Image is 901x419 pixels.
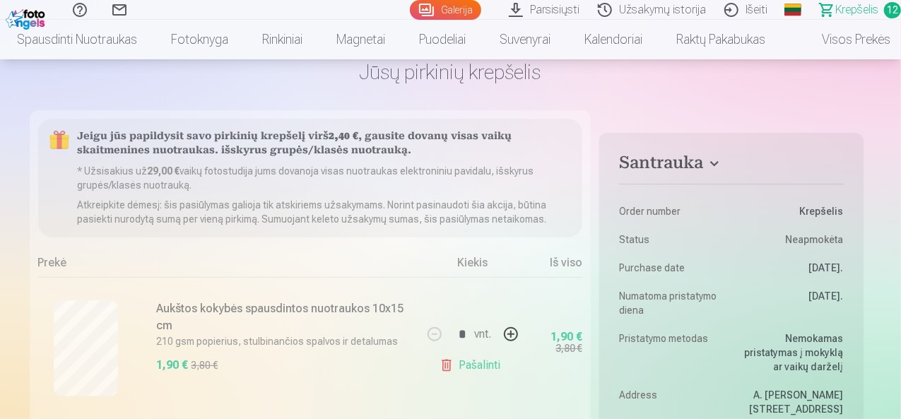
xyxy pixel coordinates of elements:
[402,20,483,59] a: Puodeliai
[38,59,864,85] h1: Jūsų pirkinių krepšelis
[154,20,245,59] a: Fotoknyga
[619,204,724,218] dt: Order number
[738,289,844,317] dd: [DATE].
[884,2,901,18] span: 12
[619,388,724,416] dt: Address
[738,331,844,374] dd: Nemokamas pristatymas į mokyklą ar vaikų darželį
[738,261,844,275] dd: [DATE].
[319,20,402,59] a: Magnetai
[738,388,844,416] dd: A. [PERSON_NAME] [STREET_ADDRESS]
[659,20,782,59] a: Raktų pakabukas
[738,204,844,218] dd: Krepšelis
[619,331,724,374] dt: Pristatymo metodas
[786,232,844,247] span: Neapmokėta
[245,20,319,59] a: Rinkiniai
[567,20,659,59] a: Kalendoriai
[835,1,878,18] span: Krepšelis
[483,20,567,59] a: Suvenyrai
[6,6,49,30] img: /fa2
[619,153,843,178] button: Santrauka
[619,289,724,317] dt: Numatoma pristatymo diena
[619,261,724,275] dt: Purchase date
[619,232,724,247] dt: Status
